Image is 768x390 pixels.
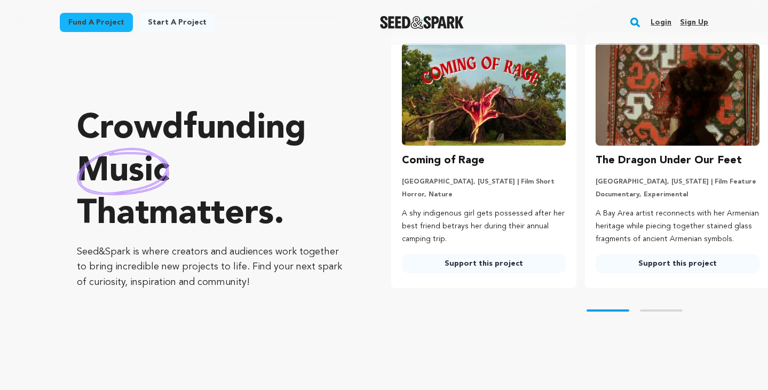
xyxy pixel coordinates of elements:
[596,208,759,245] p: A Bay Area artist reconnects with her Armenian heritage while piecing together stained glass frag...
[680,14,708,31] a: Sign up
[651,14,671,31] a: Login
[596,254,759,273] a: Support this project
[402,254,566,273] a: Support this project
[596,178,759,186] p: [GEOGRAPHIC_DATA], [US_STATE] | Film Feature
[60,13,133,32] a: Fund a project
[596,190,759,199] p: Documentary, Experimental
[380,16,464,29] img: Seed&Spark Logo Dark Mode
[596,152,742,169] h3: The Dragon Under Our Feet
[380,16,464,29] a: Seed&Spark Homepage
[402,190,566,199] p: Horror, Nature
[402,208,566,245] p: A shy indigenous girl gets possessed after her best friend betrays her during their annual campin...
[77,108,349,236] p: Crowdfunding that .
[596,43,759,146] img: The Dragon Under Our Feet image
[77,148,169,195] img: hand sketched image
[77,244,349,290] p: Seed&Spark is where creators and audiences work together to bring incredible new projects to life...
[149,197,274,232] span: matters
[139,13,215,32] a: Start a project
[402,152,485,169] h3: Coming of Rage
[402,178,566,186] p: [GEOGRAPHIC_DATA], [US_STATE] | Film Short
[402,43,566,146] img: Coming of Rage image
